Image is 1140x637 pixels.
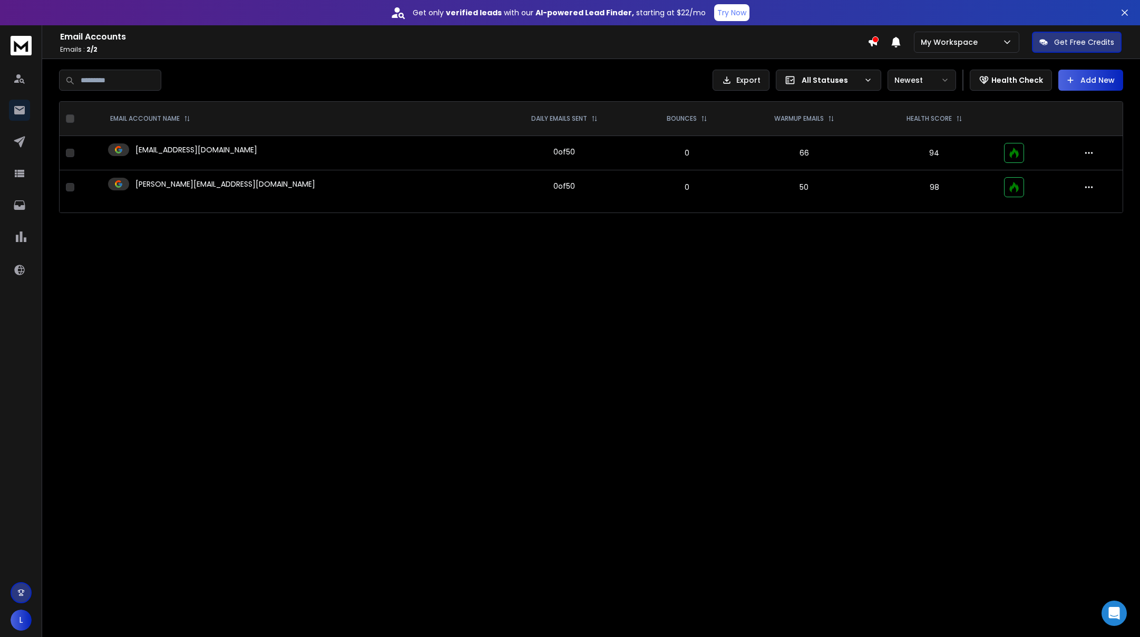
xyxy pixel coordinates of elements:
td: 50 [737,170,871,205]
p: WARMUP EMAILS [774,114,824,123]
p: 0 [644,182,731,192]
p: All Statuses [802,75,860,85]
div: 0 of 50 [553,181,575,191]
div: Open Intercom Messenger [1102,601,1127,626]
button: L [11,610,32,631]
p: 0 [644,148,731,158]
strong: verified leads [446,7,502,18]
div: 0 of 50 [553,147,575,157]
p: HEALTH SCORE [907,114,952,123]
button: Get Free Credits [1032,32,1122,53]
p: Emails : [60,45,868,54]
button: Try Now [714,4,749,21]
p: Try Now [717,7,746,18]
strong: AI-powered Lead Finder, [535,7,634,18]
p: [EMAIL_ADDRESS][DOMAIN_NAME] [135,144,257,155]
td: 98 [871,170,998,205]
button: Add New [1058,70,1123,91]
span: 2 / 2 [86,45,98,54]
button: Newest [888,70,956,91]
h1: Email Accounts [60,31,868,43]
p: [PERSON_NAME][EMAIL_ADDRESS][DOMAIN_NAME] [135,179,315,189]
button: Health Check [970,70,1052,91]
p: BOUNCES [667,114,697,123]
td: 94 [871,136,998,170]
img: logo [11,36,32,55]
p: Get only with our starting at $22/mo [413,7,706,18]
button: Export [713,70,769,91]
p: My Workspace [921,37,982,47]
p: Health Check [991,75,1043,85]
td: 66 [737,136,871,170]
p: DAILY EMAILS SENT [531,114,587,123]
p: Get Free Credits [1054,37,1114,47]
div: EMAIL ACCOUNT NAME [110,114,190,123]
